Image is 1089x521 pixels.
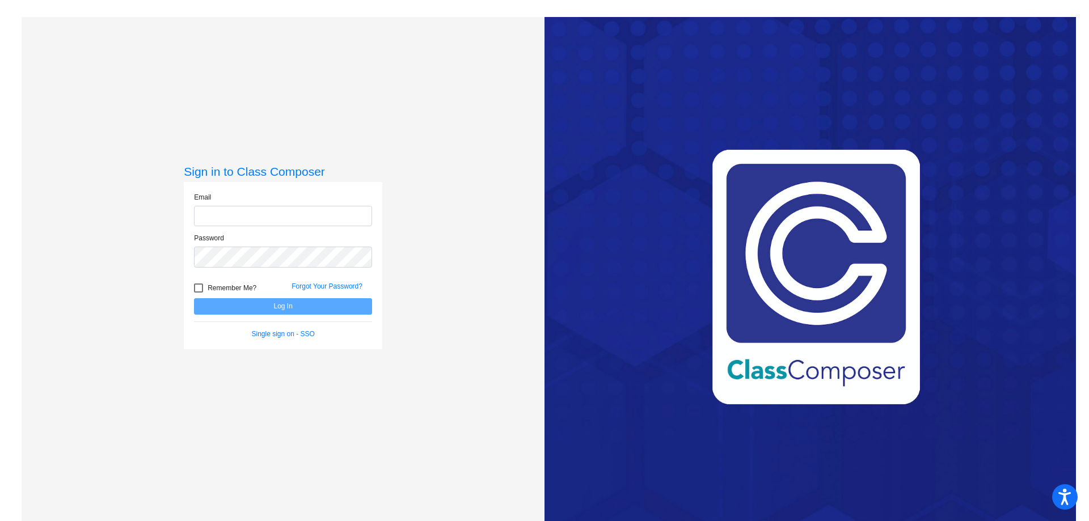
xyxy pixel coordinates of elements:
h3: Sign in to Class Composer [184,164,382,179]
button: Log In [194,298,372,315]
label: Password [194,233,224,243]
label: Email [194,192,211,202]
span: Remember Me? [208,281,256,295]
a: Single sign on - SSO [252,330,315,338]
a: Forgot Your Password? [292,282,362,290]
